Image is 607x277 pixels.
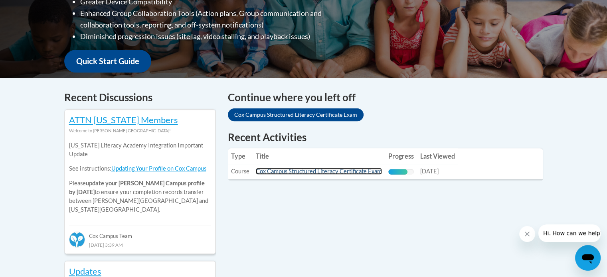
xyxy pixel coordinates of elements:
h4: Continue where you left off [228,90,543,105]
a: Updates [69,266,101,277]
a: Cox Campus Structured Literacy Certificate Exam [228,108,364,121]
a: Cox Campus Structured Literacy Certificate Exam [256,168,382,175]
iframe: Button to launch messaging window [575,245,601,271]
th: Progress [385,148,417,164]
th: Last Viewed [417,148,458,164]
th: Type [228,148,253,164]
div: Cox Campus Team [69,226,211,240]
a: Updating Your Profile on Cox Campus [111,165,206,172]
p: See instructions: [69,164,211,173]
a: ATTN [US_STATE] Members [69,114,178,125]
li: Diminished progression issues (site lag, video stalling, and playback issues) [80,31,354,42]
div: Please to ensure your completion records transfer between [PERSON_NAME][GEOGRAPHIC_DATA] and [US_... [69,135,211,220]
div: Welcome to [PERSON_NAME][GEOGRAPHIC_DATA]! [69,126,211,135]
div: Progress, % [388,169,407,175]
span: Hi. How can we help? [5,6,65,12]
th: Title [253,148,385,164]
span: [DATE] [420,168,439,175]
li: Enhanced Group Collaboration Tools (Action plans, Group communication and collaboration tools, re... [80,8,354,31]
p: [US_STATE] Literacy Academy Integration Important Update [69,141,211,159]
span: Course [231,168,249,175]
div: [DATE] 3:39 AM [69,240,211,249]
iframe: Message from company [538,224,601,242]
b: update your [PERSON_NAME] Campus profile by [DATE] [69,180,205,195]
img: Cox Campus Team [69,232,85,248]
h4: Recent Discussions [64,90,216,105]
iframe: Close message [519,226,535,242]
h1: Recent Activities [228,130,543,144]
a: Quick Start Guide [64,50,151,73]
